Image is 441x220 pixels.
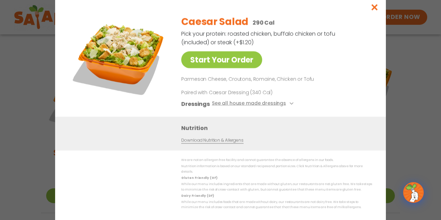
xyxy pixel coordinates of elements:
[253,18,275,27] p: 290 Cal
[71,9,167,106] img: Featured product photo for Caesar Salad
[181,164,372,174] p: Nutrition information is based on our standard recipes and portion sizes. Click Nutrition & Aller...
[181,14,248,29] h2: Caesar Salad
[181,88,309,96] p: Paired with Caesar Dressing (340 Cal)
[181,51,262,68] a: Start Your Order
[181,99,210,108] h3: Dressings
[181,181,372,192] p: While our menu includes ingredients that are made without gluten, our restaurants are not gluten ...
[181,137,243,143] a: Download Nutrition & Allergens
[212,99,296,108] button: See all house made dressings
[181,123,376,132] h3: Nutrition
[181,157,372,163] p: We are not an allergen free facility and cannot guarantee the absence of allergens in our foods.
[181,176,217,180] strong: Gluten Friendly (GF)
[181,199,372,210] p: While our menu includes foods that are made without dairy, our restaurants are not dairy free. We...
[181,75,369,83] p: Parmesan Cheese, Croutons, Romaine, Chicken or Tofu
[181,193,214,197] strong: Dairy Friendly (DF)
[181,29,336,46] p: Pick your protein: roasted chicken, buffalo chicken or tofu (included) or steak (+$1.20)
[404,183,423,202] img: wpChatIcon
